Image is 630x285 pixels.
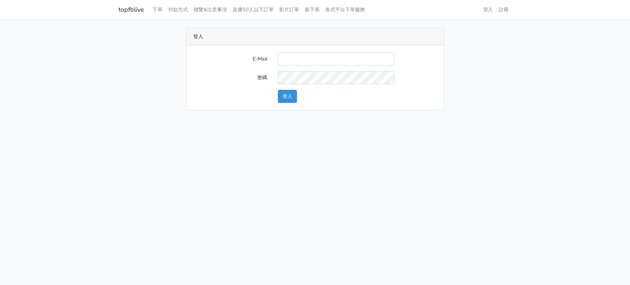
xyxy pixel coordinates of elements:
[186,28,444,45] div: 登入
[278,90,297,103] button: 登入
[230,3,276,17] a: 直播50人以下訂單
[191,3,230,17] a: 聯繫&注意事項
[188,71,273,84] label: 密碼
[480,3,496,17] a: 登入
[276,3,302,17] a: 影片訂單
[119,3,144,17] a: topfblive
[165,3,191,17] a: 付款方式
[302,3,322,17] a: 新下單
[322,3,368,17] a: 各式平台下單服務
[150,3,165,17] a: 下單
[188,52,273,65] label: E-Mail
[496,3,511,17] a: 註冊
